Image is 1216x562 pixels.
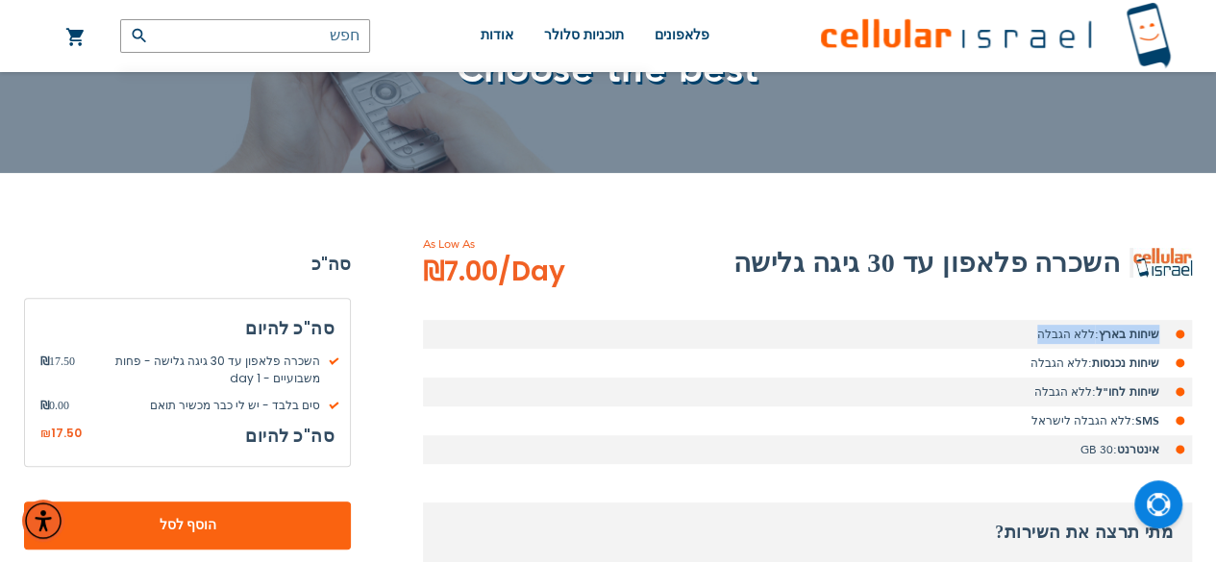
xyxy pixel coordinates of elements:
strong: אינטרנט: [1113,442,1159,457]
span: ₪ [40,397,49,414]
span: השכרה פלאפון עד 30 גיגה גלישה - פחות משבועיים - 1 day [75,353,335,387]
strong: SMS: [1131,413,1159,428]
span: 17.50 [51,425,82,441]
span: תוכניות סלולר [544,28,624,42]
span: פלאפונים [655,28,709,42]
span: אודות [481,28,513,42]
span: 0.00 [40,397,69,414]
span: הוסף לסל [87,515,287,535]
li: ללא הגבלה [423,320,1192,349]
button: הוסף לסל [24,501,351,550]
span: ₪ [40,426,51,443]
strong: שיחות בארץ: [1095,327,1159,342]
strong: שיחות לחו"ל: [1092,384,1159,400]
strong: שיחות נכנסות: [1088,355,1159,371]
li: ללא הגבלה [423,349,1192,378]
h3: סה"כ להיום [245,422,335,451]
h2: השכרה פלאפון עד 30 גיגה גלישה [733,244,1121,282]
img: השכרה פלאפון עד 30 גיגה גלישה [1133,248,1192,278]
li: ללא הגבלה [423,378,1192,406]
span: As Low As [423,235,617,253]
img: לוגו סלולר ישראל [821,2,1171,70]
li: 30 GB [423,435,1192,464]
input: חפש [120,19,370,53]
span: 17.50 [40,353,75,387]
h3: סה"כ להיום [40,314,335,343]
div: תפריט נגישות [22,500,64,542]
span: ₪7.00 [423,253,565,291]
h3: מתי תרצה את השירות? [423,502,1192,562]
li: ללא הגבלה לישראל [423,406,1192,435]
span: סים בלבד - יש לי כבר מכשיר תואם [69,397,335,414]
span: ₪ [40,353,49,370]
strong: סה"כ [24,250,351,279]
span: /Day [498,253,565,291]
